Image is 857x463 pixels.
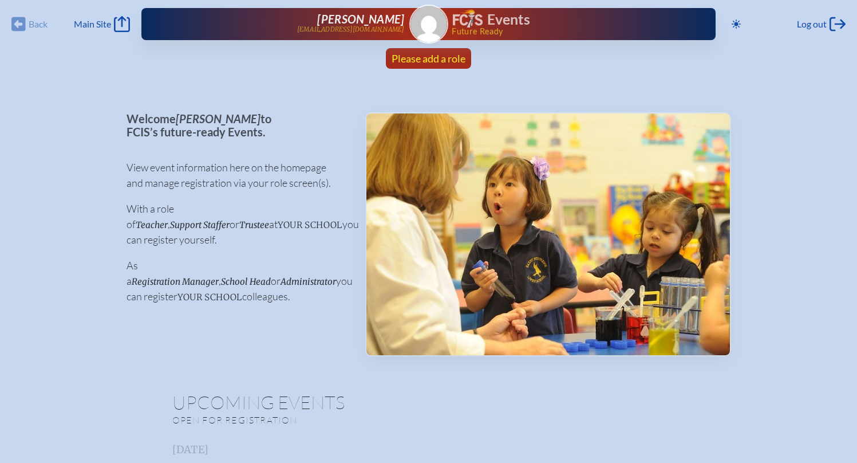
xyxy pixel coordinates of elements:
[409,5,448,44] a: Gravatar
[410,6,447,42] img: Gravatar
[170,219,230,230] span: Support Staffer
[366,113,730,355] img: Events
[127,201,347,248] p: With a role of , or at you can register yourself.
[176,112,260,125] span: [PERSON_NAME]
[239,219,269,230] span: Trustee
[132,276,219,287] span: Registration Manager
[172,393,685,411] h1: Upcoming Events
[221,276,271,287] span: School Head
[297,26,405,33] p: [EMAIL_ADDRESS][DOMAIN_NAME]
[281,276,336,287] span: Administrator
[177,292,242,303] span: your school
[387,48,470,69] a: Please add a role
[452,28,679,36] span: Future Ready
[317,12,404,26] span: [PERSON_NAME]
[127,112,347,138] p: Welcome to FCIS’s future-ready Events.
[278,219,342,230] span: your school
[74,16,130,32] a: Main Site
[453,9,680,36] div: FCIS Events — Future ready
[797,18,827,30] span: Log out
[172,444,685,456] h3: [DATE]
[172,414,475,426] p: Open for registration
[74,18,111,30] span: Main Site
[127,258,347,304] p: As a , or you can register colleagues.
[178,13,405,36] a: [PERSON_NAME][EMAIL_ADDRESS][DOMAIN_NAME]
[127,160,347,191] p: View event information here on the homepage and manage registration via your role screen(s).
[136,219,168,230] span: Teacher
[392,52,465,65] span: Please add a role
